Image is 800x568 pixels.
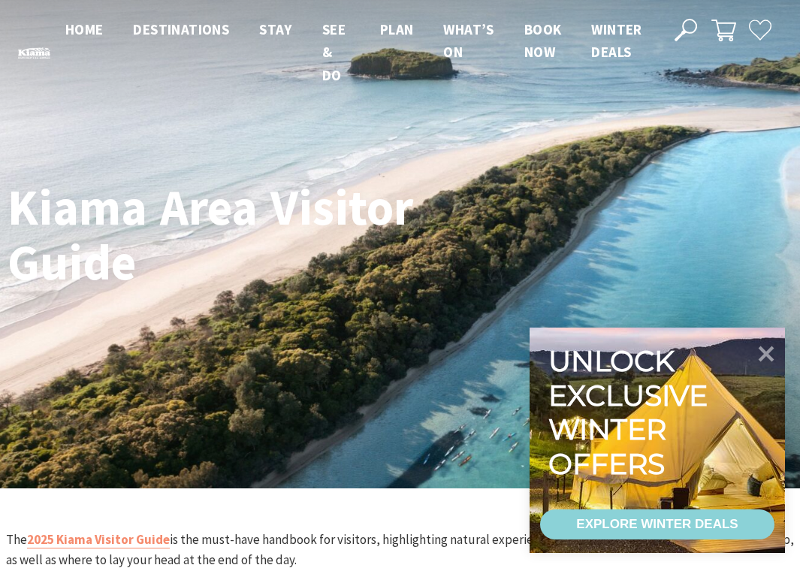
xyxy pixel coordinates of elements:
span: What’s On [443,20,494,61]
a: 2025 Kiama Visitor Guide [27,531,170,548]
span: Destinations [133,20,229,38]
span: Home [65,20,104,38]
a: EXPLORE WINTER DEALS [540,509,774,539]
div: EXPLORE WINTER DEALS [576,509,738,539]
nav: Main Menu [50,18,657,86]
span: Plan [380,20,414,38]
img: Kiama Logo [18,47,50,59]
span: Stay [259,20,292,38]
div: Unlock exclusive winter offers [548,344,714,481]
span: Book now [524,20,562,61]
span: Winter Deals [591,20,642,61]
span: See & Do [322,20,346,84]
h1: Kiama Area Visitor Guide [8,180,432,290]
